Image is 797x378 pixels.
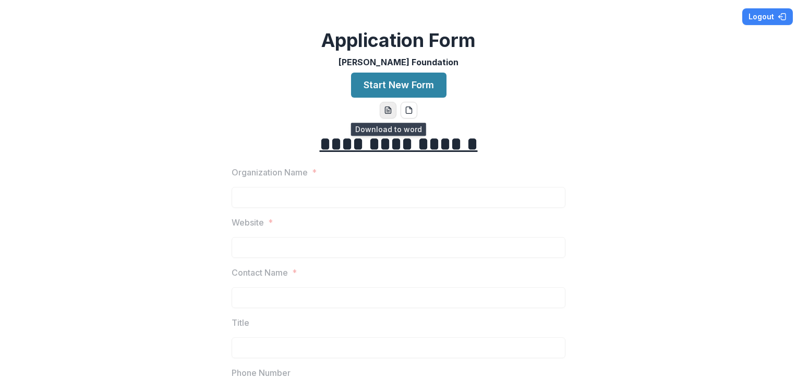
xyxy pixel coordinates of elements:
p: Contact Name [232,266,288,279]
p: Title [232,316,249,329]
p: Organization Name [232,166,308,179]
p: [PERSON_NAME] Foundation [339,56,458,68]
button: word-download [380,102,396,119]
h2: Application Form [321,29,476,52]
button: Logout [742,8,793,25]
button: Start New Form [351,73,446,98]
p: Website [232,216,264,229]
button: pdf-download [401,102,417,119]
